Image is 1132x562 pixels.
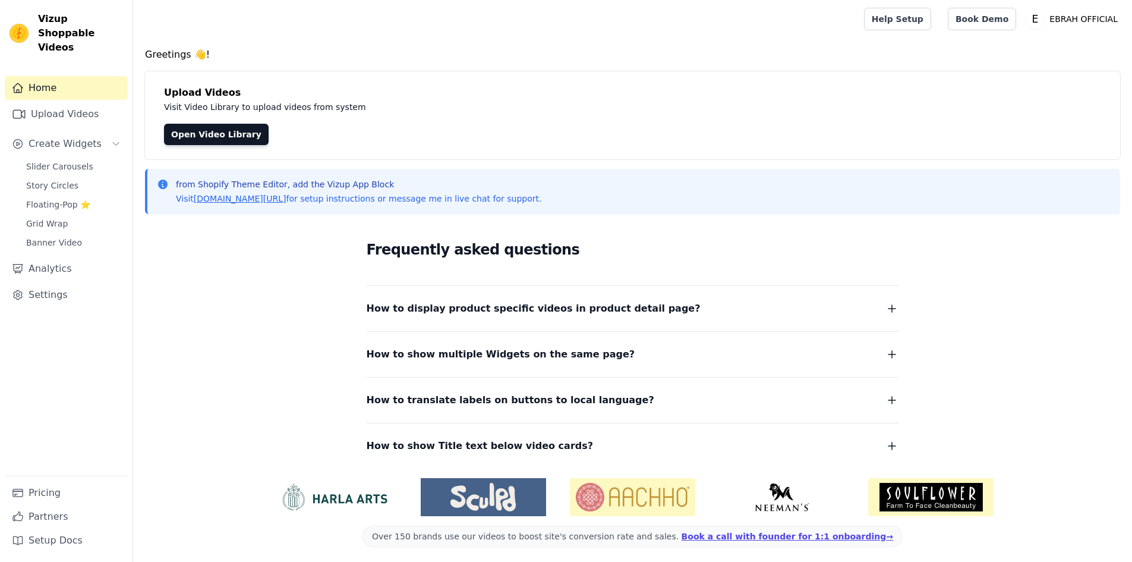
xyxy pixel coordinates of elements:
span: How to show multiple Widgets on the same page? [367,346,635,363]
span: Slider Carousels [26,161,93,172]
span: Banner Video [26,237,82,249]
a: Home [5,76,128,100]
button: How to show Title text below video cards? [367,438,899,454]
p: from Shopify Theme Editor, add the Vizup App Block [176,178,541,190]
span: How to translate labels on buttons to local language? [367,392,654,409]
button: How to translate labels on buttons to local language? [367,392,899,409]
span: Vizup Shoppable Videos [38,12,123,55]
a: Story Circles [19,177,128,194]
a: Open Video Library [164,124,269,145]
a: Pricing [5,481,128,505]
span: Floating-Pop ⭐ [26,199,90,211]
a: Banner Video [19,234,128,251]
h4: Greetings 👋! [145,48,1120,62]
a: Setup Docs [5,529,128,552]
button: E EBRAH OFFICIAL [1026,8,1122,30]
img: Vizup [10,24,29,43]
img: Aachho [570,478,695,516]
text: E [1032,13,1039,25]
span: How to show Title text below video cards? [367,438,594,454]
button: How to display product specific videos in product detail page? [367,300,899,317]
a: Partners [5,505,128,529]
p: EBRAH OFFICIAL [1045,8,1122,30]
img: Neeman's [719,483,844,511]
img: Sculpd US [421,483,546,511]
a: Slider Carousels [19,158,128,175]
a: Book a call with founder for 1:1 onboarding [682,532,893,541]
a: Book Demo [948,8,1016,30]
a: Floating-Pop ⭐ [19,196,128,213]
span: How to display product specific videos in product detail page? [367,300,701,317]
a: Settings [5,283,128,307]
a: [DOMAIN_NAME][URL] [194,194,286,203]
a: Grid Wrap [19,215,128,232]
span: Create Widgets [29,137,102,151]
a: Upload Videos [5,102,128,126]
img: Soulflower [868,478,994,516]
a: Help Setup [864,8,931,30]
p: Visit Video Library to upload videos from system [164,100,696,114]
span: Grid Wrap [26,218,68,230]
p: Visit for setup instructions or message me in live chat for support. [176,193,541,205]
h2: Frequently asked questions [367,238,899,262]
img: HarlaArts [272,483,397,511]
a: Analytics [5,257,128,281]
button: How to show multiple Widgets on the same page? [367,346,899,363]
span: Story Circles [26,180,78,191]
h4: Upload Videos [164,86,1101,100]
button: Create Widgets [5,132,128,156]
